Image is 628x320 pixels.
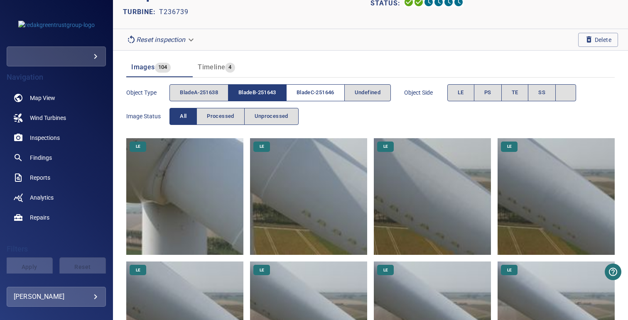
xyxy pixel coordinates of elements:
[255,267,269,273] span: LE
[512,88,518,98] span: TE
[169,108,197,125] button: All
[244,108,299,125] button: Unprocessed
[458,88,464,98] span: LE
[198,63,225,71] span: Timeline
[225,63,235,72] span: 4
[355,88,380,98] span: undefined
[131,267,145,273] span: LE
[238,88,276,98] span: bladeB-251643
[30,114,66,122] span: Wind Turbines
[7,46,106,66] div: redakgreentrustgroup
[155,63,171,72] span: 104
[502,267,517,273] span: LE
[7,148,106,168] a: findings noActive
[14,290,99,303] div: [PERSON_NAME]
[7,128,106,148] a: inspections noActive
[131,144,145,149] span: LE
[136,36,185,44] em: Reset inspection
[180,88,218,98] span: bladeA-251638
[30,134,60,142] span: Inspections
[501,84,529,101] button: TE
[7,88,106,108] a: map noActive
[30,154,52,162] span: Findings
[30,193,54,202] span: Analytics
[447,84,474,101] button: LE
[7,245,106,253] h4: Filters
[7,73,106,81] h4: Navigation
[378,267,393,273] span: LE
[30,213,49,222] span: Repairs
[159,7,189,17] p: T236739
[30,94,55,102] span: Map View
[297,88,334,98] span: bladeC-251646
[7,188,106,208] a: analytics noActive
[344,84,391,101] button: undefined
[228,84,287,101] button: bladeB-251643
[528,84,556,101] button: SS
[404,88,447,97] span: Object Side
[169,84,391,101] div: objectType
[196,108,244,125] button: Processed
[7,208,106,227] a: repairs noActive
[169,84,228,101] button: bladeA-251638
[131,63,155,71] span: Images
[169,108,299,125] div: imageStatus
[123,7,159,17] p: TURBINE:
[538,88,545,98] span: SS
[502,144,517,149] span: LE
[207,112,234,121] span: Processed
[578,33,618,47] button: Delete
[255,112,288,121] span: Unprocessed
[30,173,50,182] span: Reports
[474,84,502,101] button: PS
[7,108,106,128] a: windturbines noActive
[18,21,95,29] img: redakgreentrustgroup-logo
[447,84,576,101] div: objectSide
[255,144,269,149] span: LE
[126,88,169,97] span: Object type
[378,144,393,149] span: LE
[484,88,491,98] span: PS
[126,112,169,120] span: Image Status
[7,168,106,188] a: reports noActive
[585,35,611,44] span: Delete
[286,84,345,101] button: bladeC-251646
[180,112,186,121] span: All
[123,32,199,47] div: Reset inspection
